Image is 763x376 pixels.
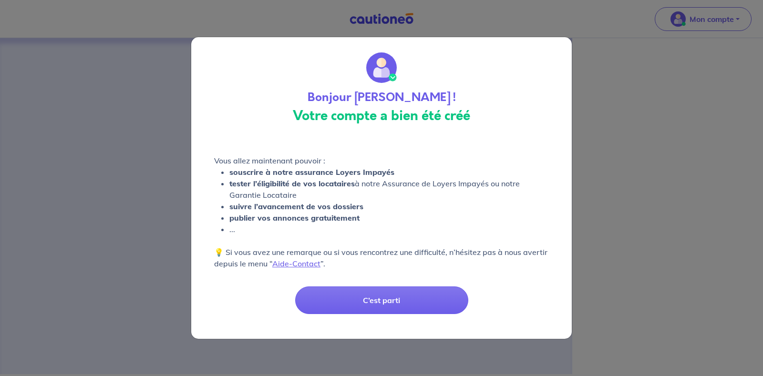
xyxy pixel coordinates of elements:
[229,202,363,211] strong: suivre l’avancement de vos dossiers
[293,106,470,125] strong: Votre compte a bien été créé
[229,167,394,177] strong: souscrire à notre assurance Loyers Impayés
[366,52,397,83] img: wallet_circle
[295,286,468,314] button: C’est parti
[229,224,549,235] li: ...
[214,246,549,269] p: 💡 Si vous avez une remarque ou si vous rencontrez une difficulté, n’hésitez pas à nous avertir de...
[308,91,456,104] h4: Bonjour [PERSON_NAME] !
[214,155,549,166] p: Vous allez maintenant pouvoir :
[229,213,360,223] strong: publier vos annonces gratuitement
[229,178,549,201] li: à notre Assurance de Loyers Impayés ou notre Garantie Locataire
[272,259,320,268] a: Aide-Contact
[229,179,355,188] strong: tester l’éligibilité de vos locataires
